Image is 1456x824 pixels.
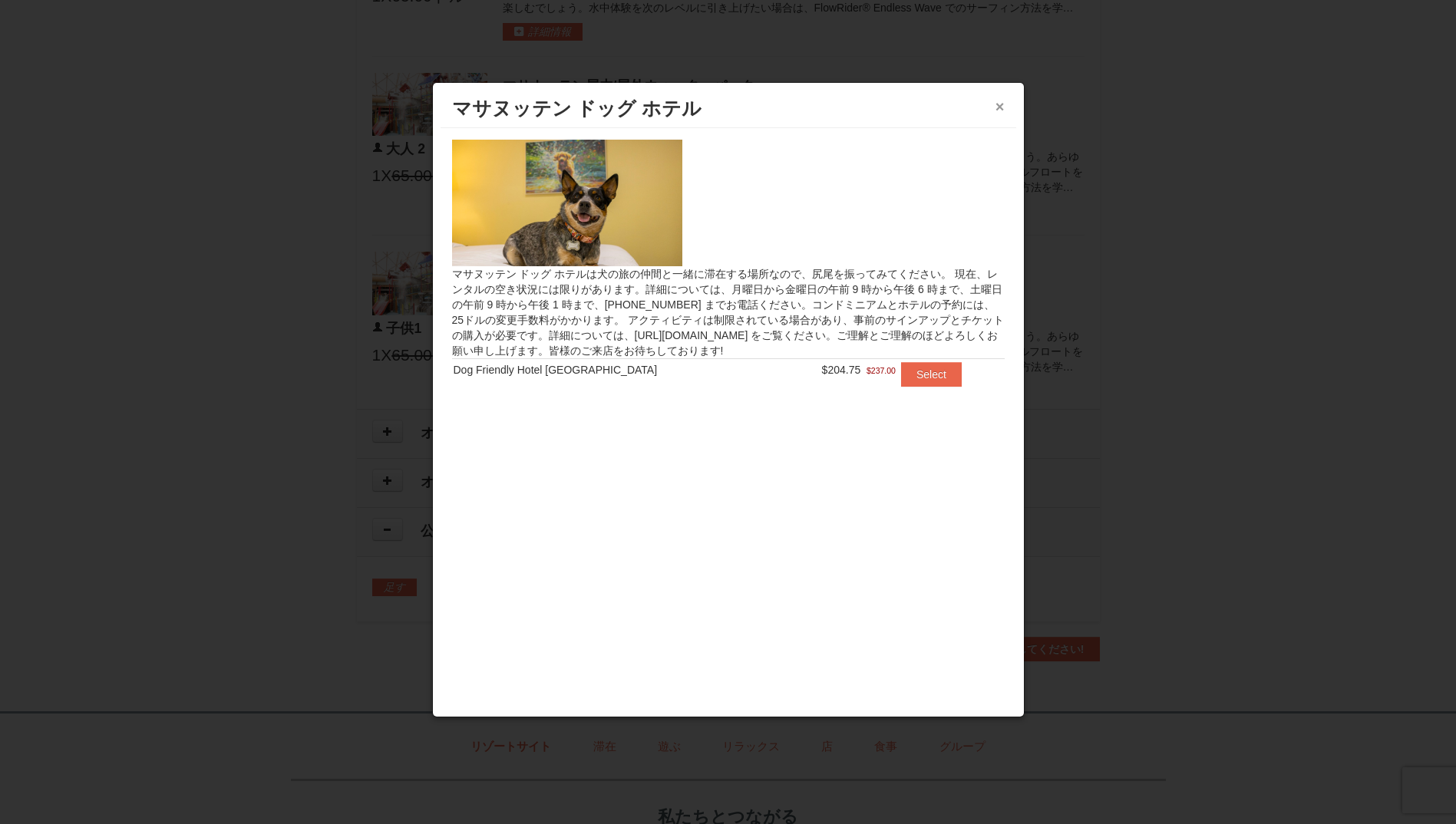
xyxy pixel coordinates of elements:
span: マサヌッテン ドッグ ホテル [452,98,702,119]
span: $237.00 [867,363,896,378]
button: Select [901,362,962,387]
div: Dog Friendly Hotel [GEOGRAPHIC_DATA] [454,362,775,377]
button: × [995,99,1005,114]
font: マサヌッテン ドッグ ホテルは犬の旅の仲間と一緒に滞在する場所なので、尻尾を振ってみてください。 現在、レンタルの空き状況には限りがあります。詳細については、月曜日から金曜日の午前 9 時から午... [452,268,1004,357]
img: 27428181-5-81c892a3.jpg [452,140,682,265]
span: $204.75 [822,364,861,376]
